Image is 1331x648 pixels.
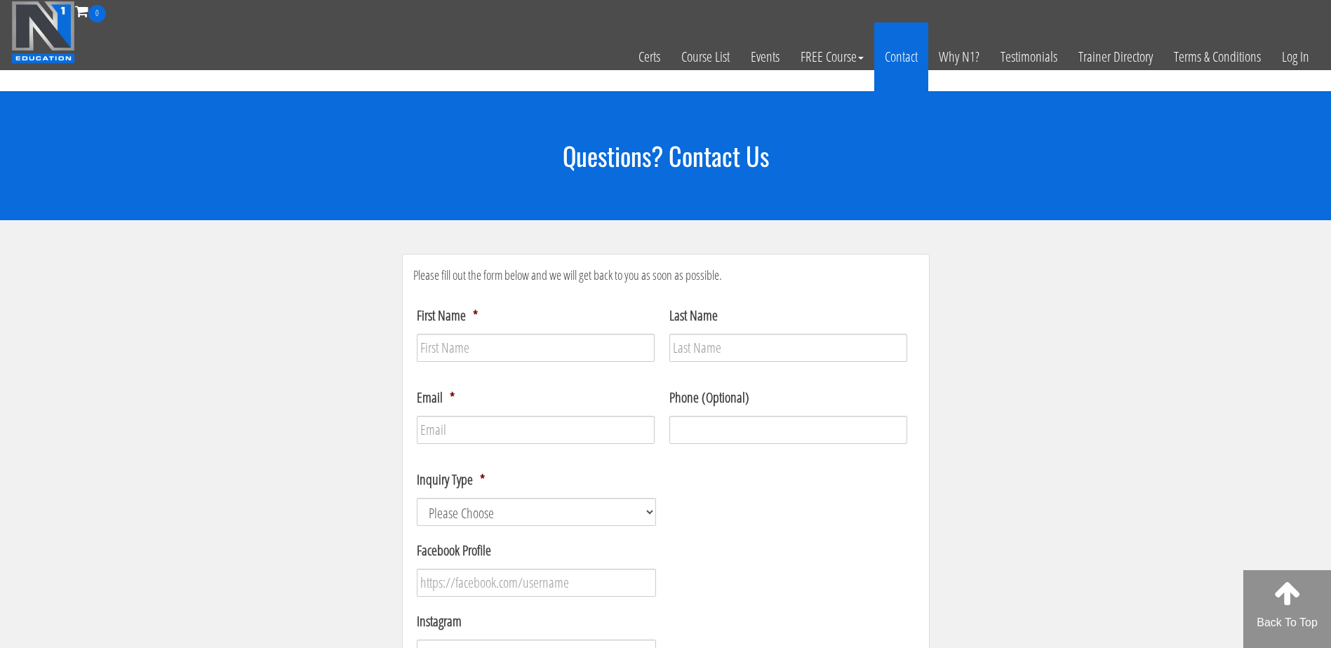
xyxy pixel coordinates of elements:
label: Inquiry Type [417,471,485,489]
label: Facebook Profile [417,541,491,560]
a: Certs [628,22,671,91]
a: Course List [671,22,740,91]
input: First Name [417,334,655,362]
a: 0 [75,1,106,20]
a: FREE Course [790,22,874,91]
a: Contact [874,22,928,91]
img: n1-education [11,1,75,64]
label: First Name [417,306,478,325]
a: Events [740,22,790,91]
span: 0 [88,5,106,22]
a: Trainer Directory [1068,22,1163,91]
label: Phone (Optional) [669,389,749,407]
a: Terms & Conditions [1163,22,1271,91]
input: Last Name [669,334,907,362]
a: Testimonials [990,22,1068,91]
input: https://facebook.com/username [417,569,657,597]
label: Email [417,389,455,407]
label: Last Name [669,306,718,325]
input: Email [417,416,655,444]
h4: Please fill out the form below and we will get back to you as soon as possible. [413,269,918,283]
label: Instagram [417,612,462,630]
a: Why N1? [928,22,990,91]
a: Log In [1271,22,1320,91]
